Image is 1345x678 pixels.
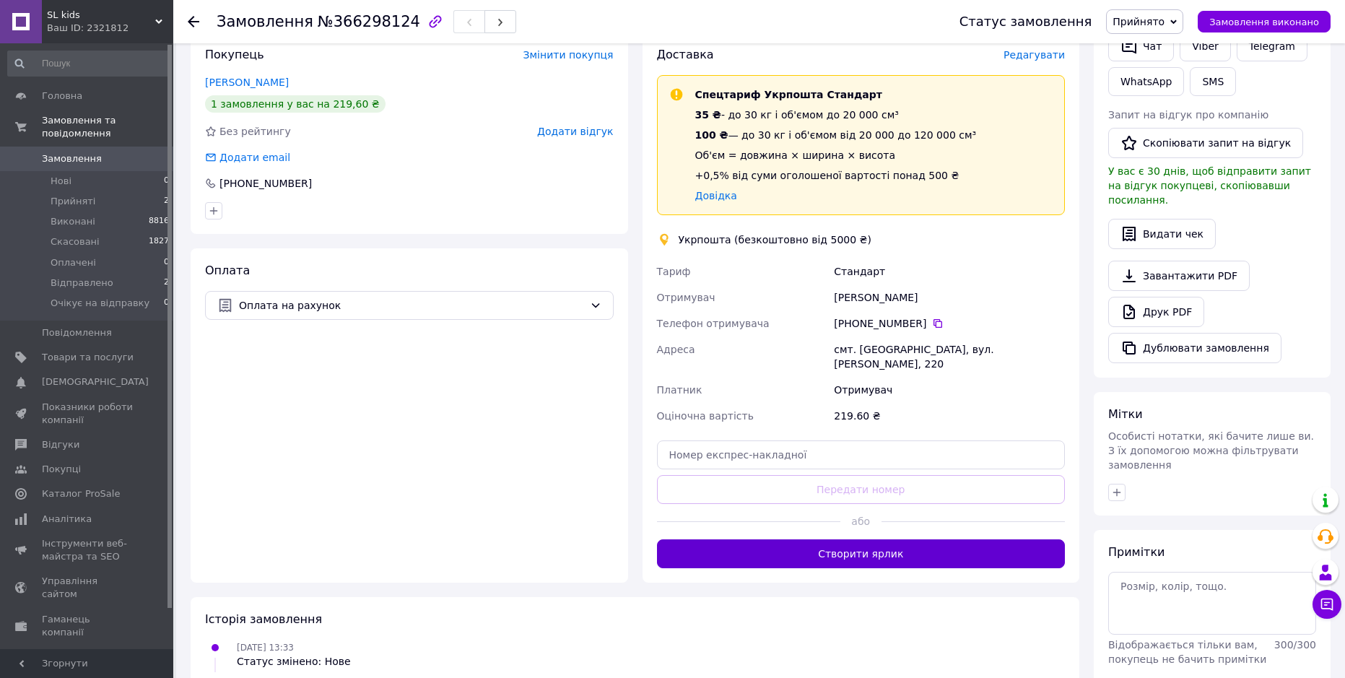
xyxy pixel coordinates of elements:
[831,258,1068,284] div: Стандарт
[42,114,173,140] span: Замовлення та повідомлення
[537,126,613,137] span: Додати відгук
[239,297,584,313] span: Оплата на рахунок
[1108,639,1266,665] span: Відображається тільки вам, покупець не бачить примітки
[51,256,96,269] span: Оплачені
[7,51,170,77] input: Пошук
[51,215,95,228] span: Виконані
[695,168,977,183] div: +0,5% від суми оголошеної вартості понад 500 ₴
[205,95,386,113] div: 1 замовлення у вас на 219,60 ₴
[1313,590,1341,619] button: Чат з покупцем
[1108,407,1143,421] span: Мітки
[657,292,715,303] span: Отримувач
[205,612,322,626] span: Історія замовлення
[1108,545,1165,559] span: Примітки
[237,654,351,669] div: Статус змінено: Нове
[42,375,149,388] span: [DEMOGRAPHIC_DATA]
[695,109,721,121] span: 35 ₴
[42,537,134,563] span: Інструменти веб-майстра та SEO
[1113,16,1165,27] span: Прийнято
[42,326,112,339] span: Повідомлення
[164,297,169,310] span: 0
[1274,639,1316,651] span: 300 / 300
[205,48,264,61] span: Покупець
[695,148,977,162] div: Об'єм = довжина × ширина × висота
[1108,31,1174,61] button: Чат
[42,463,81,476] span: Покупці
[42,90,82,103] span: Головна
[218,176,313,191] div: [PHONE_NUMBER]
[695,108,977,122] div: - до 30 кг і об'ємом до 20 000 см³
[42,351,134,364] span: Товари та послуги
[205,77,289,88] a: [PERSON_NAME]
[164,277,169,290] span: 2
[1108,128,1303,158] button: Скопіювати запит на відгук
[675,232,875,247] div: Укрпошта (безкоштовно від 5000 ₴)
[831,336,1068,377] div: смт. [GEOGRAPHIC_DATA], вул. [PERSON_NAME], 220
[1237,31,1307,61] a: Telegram
[219,126,291,137] span: Без рейтингу
[831,403,1068,429] div: 219.60 ₴
[164,175,169,188] span: 0
[51,277,113,290] span: Відправлено
[149,235,169,248] span: 1827
[695,89,882,100] span: Спецтариф Укрпошта Стандарт
[657,266,691,277] span: Тариф
[42,613,134,639] span: Гаманець компанії
[318,13,420,30] span: №366298124
[1108,430,1314,471] span: Особисті нотатки, які бачите лише ви. З їх допомогою можна фільтрувати замовлення
[657,318,770,329] span: Телефон отримувача
[42,438,79,451] span: Відгуки
[1198,11,1331,32] button: Замовлення виконано
[51,175,71,188] span: Нові
[42,152,102,165] span: Замовлення
[47,22,173,35] div: Ваш ID: 2321812
[657,384,702,396] span: Платник
[188,14,199,29] div: Повернутися назад
[204,150,292,165] div: Додати email
[695,129,728,141] span: 100 ₴
[657,539,1066,568] button: Створити ярлик
[959,14,1092,29] div: Статус замовлення
[1180,31,1230,61] a: Viber
[237,643,294,653] span: [DATE] 13:33
[1108,261,1250,291] a: Завантажити PDF
[42,401,134,427] span: Показники роботи компанії
[695,128,977,142] div: — до 30 кг і об'ємом від 20 000 до 120 000 см³
[218,150,292,165] div: Додати email
[831,284,1068,310] div: [PERSON_NAME]
[217,13,313,30] span: Замовлення
[1108,297,1204,327] a: Друк PDF
[1108,333,1281,363] button: Дублювати замовлення
[1209,17,1319,27] span: Замовлення виконано
[42,575,134,601] span: Управління сайтом
[840,514,882,529] span: або
[149,215,169,228] span: 8816
[657,410,754,422] span: Оціночна вартість
[42,513,92,526] span: Аналітика
[1108,165,1311,206] span: У вас є 30 днів, щоб відправити запит на відгук покупцеві, скопіювавши посилання.
[1190,67,1236,96] button: SMS
[42,487,120,500] span: Каталог ProSale
[51,297,149,310] span: Очікує на відправку
[1108,219,1216,249] button: Видати чек
[831,377,1068,403] div: Отримувач
[657,344,695,355] span: Адреса
[695,190,737,201] a: Довідка
[1108,67,1184,96] a: WhatsApp
[657,440,1066,469] input: Номер експрес-накладної
[51,235,100,248] span: Скасовані
[164,256,169,269] span: 0
[51,195,95,208] span: Прийняті
[205,264,250,277] span: Оплата
[834,316,1065,331] div: [PHONE_NUMBER]
[47,9,155,22] span: SL kids
[164,195,169,208] span: 2
[1108,109,1268,121] span: Запит на відгук про компанію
